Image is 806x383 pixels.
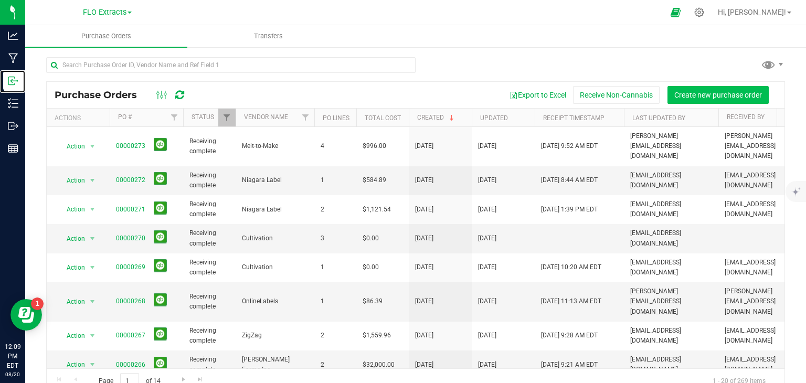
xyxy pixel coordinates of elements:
span: [DATE] 8:44 AM EDT [541,175,598,185]
span: select [86,231,99,246]
div: Actions [55,114,105,122]
span: select [86,328,99,343]
span: $1,559.96 [363,331,391,341]
span: 2 [321,331,350,341]
span: Action [57,294,86,309]
span: 1 [321,262,350,272]
span: Action [57,357,86,372]
span: $996.00 [363,141,386,151]
inline-svg: Outbound [8,121,18,131]
span: Niagara Label [242,175,308,185]
a: 00000269 [116,263,145,271]
inline-svg: Inbound [8,76,18,86]
span: Receiving complete [189,258,229,278]
a: PO Lines [323,114,349,122]
span: [DATE] 11:13 AM EDT [541,296,601,306]
span: Create new purchase order [674,91,762,99]
a: 00000271 [116,206,145,213]
span: [DATE] [415,262,433,272]
span: [DATE] [415,331,433,341]
span: [EMAIL_ADDRESS][DOMAIN_NAME] [630,228,712,248]
span: select [86,294,99,309]
span: select [86,202,99,217]
span: select [86,357,99,372]
span: Action [57,202,86,217]
span: ZigZag [242,331,308,341]
span: Receiving complete [189,136,229,156]
span: [PERSON_NAME][EMAIL_ADDRESS][DOMAIN_NAME] [630,131,712,162]
span: Action [57,260,86,275]
iframe: Resource center unread badge [31,297,44,310]
span: [DATE] [415,141,433,151]
span: Cultivation [242,262,308,272]
span: 1 [321,175,350,185]
span: [DATE] [478,296,496,306]
a: 00000273 [116,142,145,150]
span: select [86,260,99,275]
span: [DATE] [415,175,433,185]
inline-svg: Inventory [8,98,18,109]
span: Purchase Orders [55,89,147,101]
a: Vendor Name [244,113,288,121]
a: Purchase Orders [25,25,187,47]
span: Action [57,231,86,246]
a: Receipt Timestamp [543,114,604,122]
span: [PERSON_NAME][EMAIL_ADDRESS][DOMAIN_NAME] [630,286,712,317]
a: Transfers [187,25,349,47]
span: [DATE] [415,233,433,243]
span: Action [57,173,86,188]
span: [DATE] 9:52 AM EDT [541,141,598,151]
span: [DATE] 10:20 AM EDT [541,262,601,272]
span: $0.00 [363,262,379,272]
span: $86.39 [363,296,383,306]
span: [DATE] 9:28 AM EDT [541,331,598,341]
span: select [86,173,99,188]
span: 4 [321,141,350,151]
span: [EMAIL_ADDRESS][DOMAIN_NAME] [630,171,712,190]
a: 00000267 [116,332,145,339]
span: [DATE] [478,175,496,185]
a: 00000266 [116,361,145,368]
span: Transfers [240,31,297,41]
a: PO # [118,113,132,121]
span: 2 [321,205,350,215]
a: Filter [218,109,236,126]
inline-svg: Manufacturing [8,53,18,63]
span: Niagara Label [242,205,308,215]
span: [DATE] [478,331,496,341]
p: 12:09 PM EDT [5,342,20,370]
a: Status [192,113,214,121]
span: Purchase Orders [67,31,145,41]
span: [DATE] 9:21 AM EDT [541,360,598,370]
span: Receiving complete [189,326,229,346]
span: OnlineLabels [242,296,308,306]
span: [DATE] [478,233,496,243]
span: Open Ecommerce Menu [664,2,687,23]
span: $1,121.54 [363,205,391,215]
button: Export to Excel [503,86,573,104]
span: [EMAIL_ADDRESS][DOMAIN_NAME] [630,258,712,278]
div: Manage settings [693,7,706,17]
span: [EMAIL_ADDRESS][DOMAIN_NAME] [630,326,712,346]
a: 00000272 [116,176,145,184]
span: Receiving complete [189,228,229,248]
span: [PERSON_NAME] Farms Inc [242,355,308,375]
span: Cultivation [242,233,308,243]
span: $0.00 [363,233,379,243]
span: FLO Extracts [83,8,126,17]
span: Action [57,139,86,154]
input: Search Purchase Order ID, Vendor Name and Ref Field 1 [46,57,416,73]
span: [DATE] [478,141,496,151]
span: [DATE] [415,296,433,306]
a: Received By [727,113,765,121]
span: [EMAIL_ADDRESS][DOMAIN_NAME] [630,199,712,219]
span: $32,000.00 [363,360,395,370]
span: [DATE] [478,262,496,272]
span: 1 [321,296,350,306]
span: $584.89 [363,175,386,185]
span: [DATE] [478,205,496,215]
span: [EMAIL_ADDRESS][DOMAIN_NAME] [630,355,712,375]
inline-svg: Reports [8,143,18,154]
iframe: Resource center [10,299,42,331]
